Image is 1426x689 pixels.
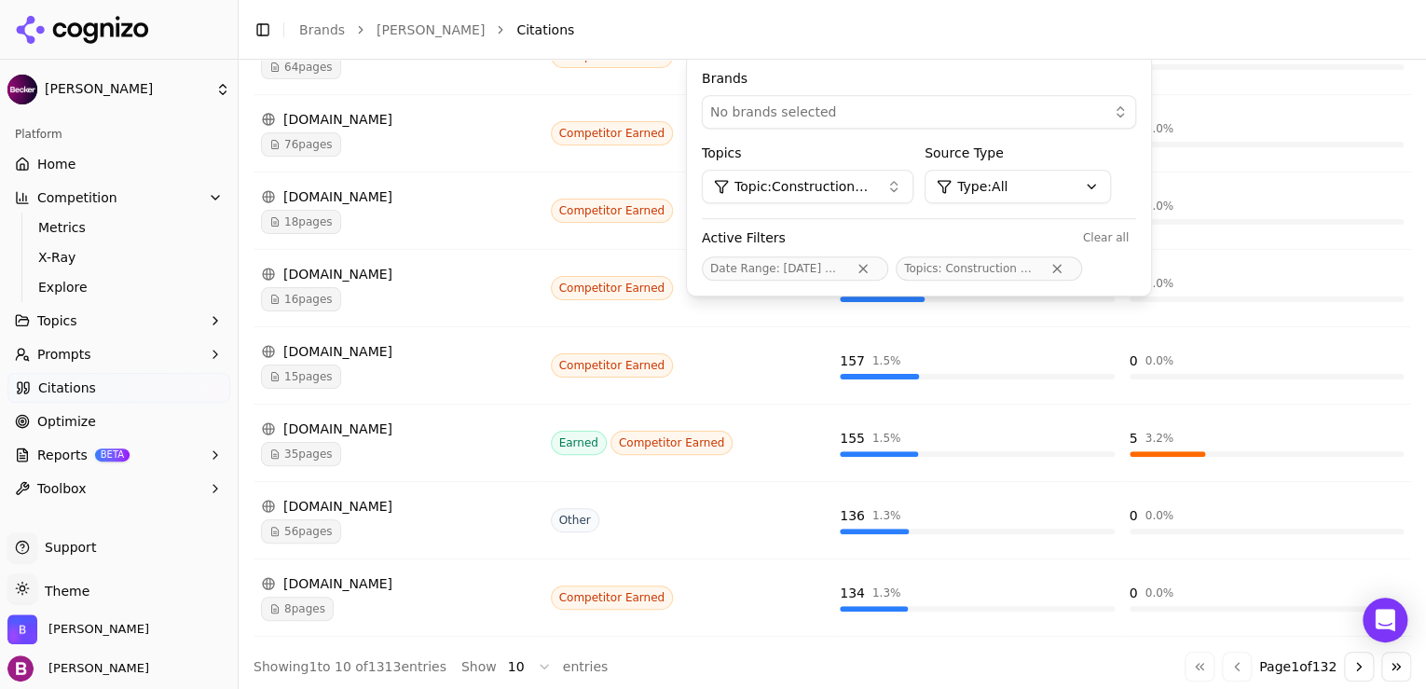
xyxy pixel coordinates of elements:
img: Becker [7,75,37,104]
a: [PERSON_NAME] [377,21,485,39]
div: [DOMAIN_NAME] [261,187,536,206]
span: Home [37,155,75,173]
span: Show [461,657,497,676]
span: Active Filters [702,228,786,247]
div: [DOMAIN_NAME] [261,574,536,593]
span: X-Ray [38,248,200,267]
button: Clear all [1076,227,1136,249]
button: Type:All [925,170,1111,203]
span: BETA [95,448,130,462]
span: Support [37,538,96,557]
span: Theme [37,584,89,599]
div: [DOMAIN_NAME] [261,342,536,361]
span: Type: All [957,177,1008,196]
span: 35 pages [261,442,341,466]
button: Open organization switcher [7,614,149,644]
span: Competitor Earned [610,431,734,455]
div: 0.0 % [1145,199,1173,214]
span: 8 pages [261,597,334,621]
span: Date Range : [710,262,780,275]
span: 18 pages [261,210,341,234]
span: [DATE] - [DATE] [783,262,870,275]
div: Showing 1 to 10 of 1313 entries [254,657,446,676]
span: [PERSON_NAME] [45,81,208,98]
div: 0.0 % [1145,276,1173,291]
span: Other [551,508,599,532]
div: 3.2 % [1145,431,1173,446]
span: Construction law [945,262,1039,275]
span: 76 pages [261,132,341,157]
div: 0.0 % [1145,353,1173,368]
div: 157 [840,351,865,370]
label: Source Type [925,144,1136,162]
a: Explore [31,274,208,300]
a: Brands [299,22,345,37]
span: [PERSON_NAME] [41,660,149,677]
span: Competitor Earned [551,199,674,223]
button: Remove Topics filter [1040,261,1074,276]
a: Citations [7,373,230,403]
button: Toolbox [7,474,230,503]
span: 56 pages [261,519,341,544]
span: Competitor Earned [551,586,674,610]
span: Prompts [37,345,91,364]
div: 0 [1130,351,1138,370]
a: X-Ray [31,244,208,270]
div: 136 [840,506,865,525]
img: Becker [7,655,34,682]
div: 1.3 % [872,508,901,523]
span: Metrics [38,218,200,237]
div: Open Intercom Messenger [1363,598,1407,642]
div: 0 [1130,584,1138,602]
span: Explore [38,278,200,296]
span: 15 pages [261,365,341,389]
span: Becker [48,621,149,638]
div: 1.5 % [872,353,901,368]
img: Becker [7,614,37,644]
div: 0.0 % [1145,508,1173,523]
a: Metrics [31,214,208,241]
button: Competition [7,183,230,213]
span: Competitor Earned [551,353,674,378]
span: Topics : [904,262,941,275]
button: Prompts [7,339,230,369]
span: entries [563,657,609,676]
button: Open user button [7,655,149,682]
div: 1.3 % [872,586,901,600]
label: Topics [702,144,913,162]
div: 5 [1130,429,1138,448]
span: Topics [37,311,77,330]
span: Page 1 of 132 [1259,657,1337,676]
div: [DOMAIN_NAME] [261,420,536,438]
div: 0.0 % [1145,121,1173,136]
div: Platform [7,119,230,149]
button: ReportsBETA [7,440,230,470]
a: Optimize [7,407,230,436]
span: 64 pages [261,55,341,79]
div: [DOMAIN_NAME] [261,497,536,516]
span: Citations [516,21,574,39]
span: Competitor Earned [551,276,674,300]
div: [DOMAIN_NAME] [261,265,536,283]
div: 0 [1130,506,1138,525]
div: 155 [840,429,865,448]
label: Brands [702,69,1136,88]
button: Topics [7,306,230,336]
button: Remove Date Range filter [846,261,880,276]
span: Competitor Earned [551,121,674,145]
span: Competition [37,188,117,207]
div: 134 [840,584,865,602]
span: 16 pages [261,287,341,311]
span: Topic: Construction law [734,177,871,196]
span: Earned [551,431,607,455]
a: Home [7,149,230,179]
span: Toolbox [37,479,87,498]
span: Reports [37,446,88,464]
span: Optimize [37,412,96,431]
span: Citations [38,379,96,397]
div: [DOMAIN_NAME] [261,110,536,129]
div: 1.5 % [872,431,901,446]
nav: breadcrumb [299,21,1374,39]
div: 0.0 % [1145,586,1173,600]
span: No brands selected [710,103,836,121]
